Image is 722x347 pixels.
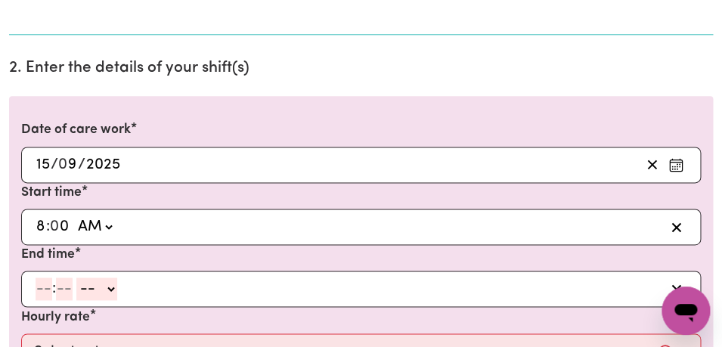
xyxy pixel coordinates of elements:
[36,153,51,176] input: --
[50,219,59,234] span: 0
[58,157,67,172] span: 0
[21,120,131,140] label: Date of care work
[59,153,78,176] input: --
[21,307,90,327] label: Hourly rate
[36,215,46,238] input: --
[21,245,75,265] label: End time
[52,280,56,297] span: :
[36,277,52,300] input: --
[662,287,710,335] iframe: Button to launch messaging window
[640,153,664,176] button: Clear date
[85,153,121,176] input: ----
[9,59,713,78] h2: 2. Enter the details of your shift(s)
[21,183,82,203] label: Start time
[51,156,58,173] span: /
[46,218,50,235] span: :
[56,277,73,300] input: --
[664,153,688,176] button: Enter the date of care work
[78,156,85,173] span: /
[51,215,70,238] input: --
